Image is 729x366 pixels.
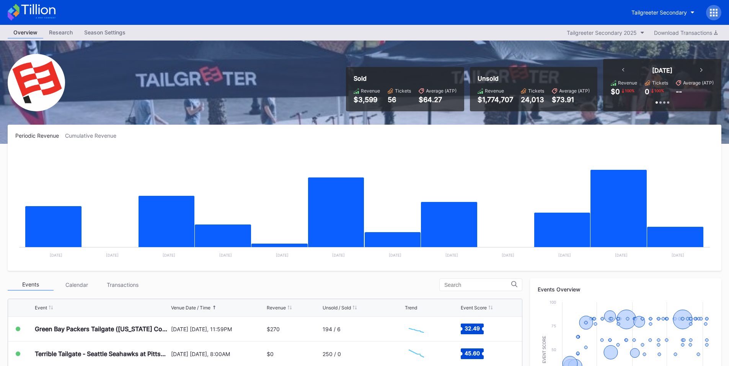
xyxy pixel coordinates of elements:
[567,29,637,36] div: Tailgreeter Secondary 2025
[650,28,721,38] button: Download Transactions
[50,253,62,257] text: [DATE]
[332,253,345,257] text: [DATE]
[645,88,649,96] div: 0
[611,88,620,96] div: $0
[276,253,289,257] text: [DATE]
[652,67,672,74] div: [DATE]
[106,253,119,257] text: [DATE]
[8,279,54,291] div: Events
[465,350,480,356] text: 45.60
[672,253,684,257] text: [DATE]
[15,132,65,139] div: Periodic Revenue
[615,253,628,257] text: [DATE]
[35,350,169,358] div: Terrible Tailgate - Seattle Seahawks at Pittsburgh Steelers
[461,305,487,311] div: Event Score
[8,27,43,39] a: Overview
[267,351,274,357] div: $0
[676,88,682,96] div: --
[354,96,380,104] div: $3,599
[538,286,714,293] div: Events Overview
[54,279,99,291] div: Calendar
[405,305,417,311] div: Trend
[99,279,145,291] div: Transactions
[405,319,428,338] svg: Chart title
[478,96,513,104] div: $1,774,707
[171,305,210,311] div: Venue Date / Time
[8,54,65,111] img: Tailgreeter_Secondary.png
[551,324,556,328] text: 75
[15,148,714,263] svg: Chart title
[78,27,131,38] div: Season Settings
[65,132,122,139] div: Cumulative Revenue
[267,326,280,332] div: $270
[563,28,648,38] button: Tailgreeter Secondary 2025
[521,96,544,104] div: 24,013
[559,88,590,94] div: Average (ATP)
[558,253,571,257] text: [DATE]
[35,325,169,333] div: Green Bay Packers Tailgate ([US_STATE] Commanders at Green Bay Packers)
[445,253,458,257] text: [DATE]
[323,351,341,357] div: 250 / 0
[654,88,665,94] div: 100 %
[405,344,428,363] svg: Chart title
[419,96,457,104] div: $64.27
[219,253,232,257] text: [DATE]
[618,80,637,86] div: Revenue
[654,29,718,36] div: Download Transactions
[78,27,131,39] a: Season Settings
[171,326,265,332] div: [DATE] [DATE], 11:59PM
[43,27,78,38] div: Research
[542,336,546,363] text: Event Score
[395,88,411,94] div: Tickets
[683,80,714,86] div: Average (ATP)
[267,305,286,311] div: Revenue
[389,253,401,257] text: [DATE]
[323,326,341,332] div: 194 / 6
[323,305,351,311] div: Unsold / Sold
[626,5,700,20] button: Tailgreeter Secondary
[478,75,590,82] div: Unsold
[485,88,504,94] div: Revenue
[502,253,514,257] text: [DATE]
[465,325,480,332] text: 32.49
[652,80,668,86] div: Tickets
[388,96,411,104] div: 56
[552,96,590,104] div: $73.91
[444,282,511,288] input: Search
[163,253,175,257] text: [DATE]
[528,88,544,94] div: Tickets
[624,88,635,94] div: 100 %
[426,88,457,94] div: Average (ATP)
[361,88,380,94] div: Revenue
[35,305,47,311] div: Event
[354,75,457,82] div: Sold
[550,300,556,304] text: 100
[43,27,78,39] a: Research
[551,347,556,352] text: 50
[631,9,687,16] div: Tailgreeter Secondary
[171,351,265,357] div: [DATE] [DATE], 8:00AM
